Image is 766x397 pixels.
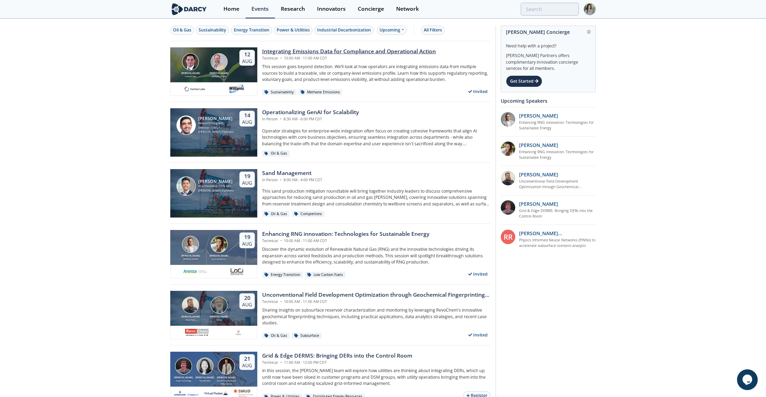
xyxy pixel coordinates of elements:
[198,179,233,184] div: [PERSON_NAME]
[173,376,194,380] div: [PERSON_NAME]
[501,171,515,185] img: 2k2ez1SvSiOh3gKHmcgF
[242,234,252,241] div: 19
[180,258,201,260] div: [PERSON_NAME]
[466,87,491,96] div: Invited
[279,177,283,182] span: •
[262,188,491,207] p: This sand production mitigation roundtable will bring together industry leaders to discuss compre...
[180,75,201,78] div: Context Labs
[262,352,412,360] div: Grid & Edge DERMS: Bringing DERs into the Control Room
[262,307,491,326] p: Sharing insights on subsurface reservoir characterization and monitoring by leveraging RevoChem's...
[183,267,207,276] img: 551440aa-d0f4-4a32-b6e2-e91f2a0781fe
[180,72,201,75] div: [PERSON_NAME]
[421,26,445,35] button: All Filters
[242,241,252,247] div: Aug
[262,230,429,238] div: Enhancing RNG innovation: Technologies for Sustainable Energy
[242,112,252,119] div: 14
[262,89,296,95] div: Sustainability
[183,85,207,93] img: 1682076415445-contextlabs.png
[218,358,235,375] img: Yevgeniy Postnov
[262,150,289,157] div: Oil & Gas
[262,368,491,387] p: In this session, the [PERSON_NAME] team will explore how utilities are thinking about integrating...
[231,26,272,35] button: Energy Transition
[242,295,252,302] div: 20
[519,149,596,160] a: Enhancing RNG innovation: Technologies for Sustainable Energy
[216,376,237,380] div: [PERSON_NAME]
[262,299,491,305] div: Technical 10:00 AM - 11:00 AM CDT
[242,180,252,186] div: Aug
[501,200,515,215] img: accc9a8e-a9c1-4d58-ae37-132228efcf55
[208,75,230,78] div: [PERSON_NAME]
[199,27,226,33] div: Sustainability
[170,169,491,218] a: Ron Sasaki [PERSON_NAME] Vice President, Oil & Gas [PERSON_NAME] Partners 19 Aug Sand Management ...
[176,176,196,196] img: Ron Sasaki
[242,51,252,58] div: 12
[279,299,283,304] span: •
[170,26,194,35] button: Oil & Gas
[262,117,359,122] div: In Person 8:30 AM - 6:00 PM CDT
[197,358,213,375] img: Brenda Chew
[175,358,192,375] img: Jonathan Curtis
[466,331,491,339] div: Invited
[262,238,429,244] div: Technical 10:00 AM - 11:00 AM CDT
[317,27,371,33] div: Industrial Decarbonization
[208,72,230,75] div: [PERSON_NAME]
[281,6,305,12] div: Research
[180,318,201,321] div: RevoChem
[211,236,228,253] img: Nicole Neff
[196,26,229,35] button: Sustainability
[506,75,542,87] div: Get Started
[242,302,252,308] div: Aug
[234,27,269,33] div: Energy Transition
[182,236,199,253] img: Amir Akbari
[737,369,759,390] iframe: chat widget
[506,38,591,49] div: Need help with a project?
[519,230,596,237] p: [PERSON_NAME] [PERSON_NAME]
[262,108,359,117] div: Operationalizing GenAI for Scalability
[208,254,230,258] div: [PERSON_NAME]
[519,238,596,249] a: Physics Informed Neural Networks (PINNs) to accelerate subsurface scenario analysis
[377,26,407,35] div: Upcoming
[501,95,596,107] div: Upcoming Speakers
[194,376,216,380] div: [PERSON_NAME]
[229,85,245,93] img: williams.com.png
[173,379,194,382] div: Aspen Technology
[208,318,230,321] div: Ovintiv
[182,53,199,70] img: Nathan Brawn
[466,270,491,278] div: Invited
[185,328,209,336] img: revochem.com.png
[358,6,384,12] div: Concierge
[170,47,491,96] a: Nathan Brawn [PERSON_NAME] Context Labs Mark Gebbia [PERSON_NAME] [PERSON_NAME] 12 Aug Integratin...
[521,3,579,16] input: Advanced Search
[211,297,228,314] img: John Sinclair
[242,362,252,369] div: Aug
[501,112,515,127] img: 1fdb2308-3d70-46db-bc64-f6eabefcce4d
[182,297,199,314] img: Bob Aylsworth
[198,184,233,188] div: Vice President, Oil & Gas
[223,6,239,12] div: Home
[262,246,491,265] p: Discover the dynamic evolution of Renewable Natural Gas (RNG) and the innovative technologies dri...
[279,360,283,365] span: •
[194,379,216,382] div: Virtual Peaker
[198,116,233,121] div: [PERSON_NAME]
[198,130,233,134] div: [PERSON_NAME] Partners
[198,188,233,193] div: [PERSON_NAME] Partners
[229,267,245,276] img: 2b793097-40cf-4f6d-9bc3-4321a642668f
[242,356,252,362] div: 21
[262,333,289,339] div: Oil & Gas
[176,116,196,135] img: Sami Sultan
[180,254,201,258] div: [PERSON_NAME]
[262,169,322,177] div: Sand Management
[274,26,313,35] button: Power & Utilities
[170,3,208,15] img: logo-wide.svg
[314,26,374,35] button: Industrial Decarbonization
[519,179,596,190] a: Unconventional Field Development Optimization through Geochemical Fingerprinting Technology
[170,108,491,157] a: Sami Sultan [PERSON_NAME] Research Program Director - O&G / Sustainability [PERSON_NAME] Partners...
[506,26,591,38] div: [PERSON_NAME] Concierge
[262,272,303,278] div: Energy Transition
[242,58,252,64] div: Aug
[262,360,412,366] div: Technical 11:00 AM - 12:00 PM CDT
[262,291,491,299] div: Unconventional Field Development Optimization through Geochemical Fingerprinting Technology
[262,56,436,61] div: Technical 10:00 AM - 11:00 AM CDT
[262,64,491,83] p: This session goes beyond detection. We’ll look at how operators are integrating emissions data fr...
[506,49,591,72] div: [PERSON_NAME] Partners offers complimentary innovation concierge services for all members.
